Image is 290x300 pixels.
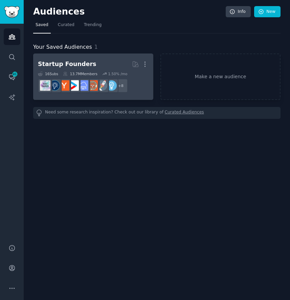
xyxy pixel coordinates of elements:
img: indiehackers [40,80,50,91]
a: 41 [4,69,20,85]
div: Startup Founders [38,60,96,68]
div: + 8 [114,79,128,93]
span: Curated [58,22,74,28]
img: Entrepreneur [106,80,117,91]
h2: Audiences [33,6,226,17]
a: Startup Founders16Subs13.7MMembers1.50% /mo+8EntrepreneurstartupsEntrepreneurRideAlongSaaSstartup... [33,53,153,100]
span: 1 [94,44,98,50]
div: 16 Sub s [38,71,58,76]
img: ycombinator [59,80,69,91]
div: 1.50 % /mo [108,71,127,76]
a: Curated Audiences [165,109,204,116]
img: startup [68,80,79,91]
span: Your Saved Audiences [33,43,92,51]
span: Saved [36,22,48,28]
a: Info [226,6,251,18]
a: Trending [82,20,104,34]
img: EntrepreneurRideAlong [87,80,98,91]
img: GummySearch logo [4,6,20,18]
a: New [254,6,281,18]
div: Need some research inspiration? Check out our library of [33,107,281,119]
img: Entrepreneurship [49,80,60,91]
img: SaaS [78,80,88,91]
a: Make a new audience [160,53,281,100]
a: Saved [33,20,51,34]
a: Curated [55,20,77,34]
img: startups [97,80,107,91]
div: 13.7M Members [63,71,97,76]
span: 41 [12,72,18,77]
span: Trending [84,22,102,28]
